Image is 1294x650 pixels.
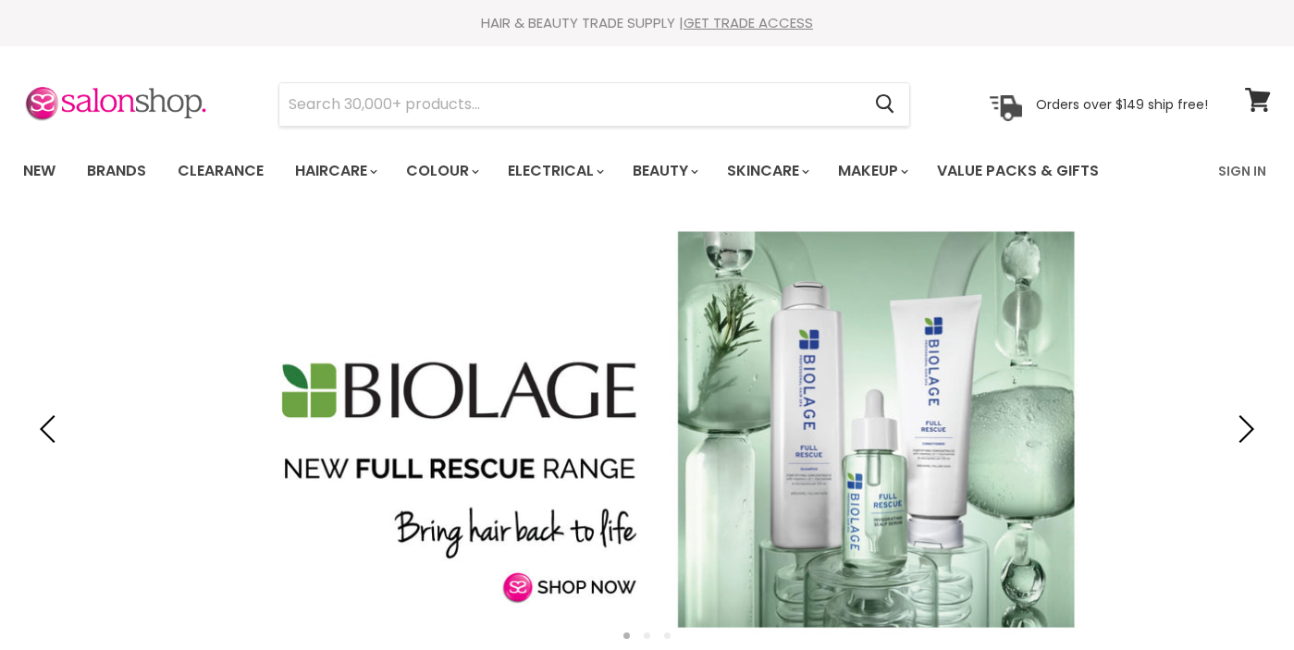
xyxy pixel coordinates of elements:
[9,144,1160,198] ul: Main menu
[619,152,709,190] a: Beauty
[713,152,820,190] a: Skincare
[684,13,813,32] a: GET TRADE ACCESS
[278,82,910,127] form: Product
[279,83,860,126] input: Search
[32,411,69,448] button: Previous
[73,152,160,190] a: Brands
[9,152,69,190] a: New
[1036,95,1208,112] p: Orders over $149 ship free!
[1225,411,1262,448] button: Next
[1207,152,1277,190] a: Sign In
[923,152,1113,190] a: Value Packs & Gifts
[664,632,671,639] li: Page dot 3
[623,632,630,639] li: Page dot 1
[281,152,388,190] a: Haircare
[860,83,909,126] button: Search
[644,632,650,639] li: Page dot 2
[824,152,919,190] a: Makeup
[494,152,615,190] a: Electrical
[392,152,490,190] a: Colour
[164,152,277,190] a: Clearance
